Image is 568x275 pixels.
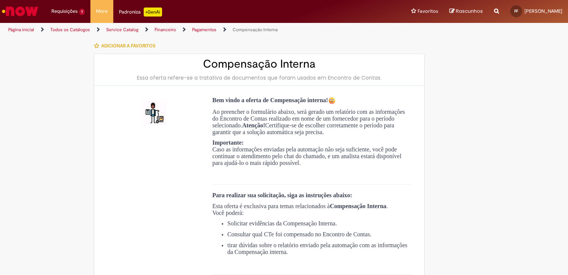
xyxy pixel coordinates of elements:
span: Favoritos [418,8,438,15]
span: Bem vindo a oferta de Compensação interna! [212,97,338,103]
span: Solicitar evidências da Compensação Interna. [227,220,337,227]
a: Compensação Interna [233,27,278,33]
span: Para realizar sua solicitação, siga as instruções abaixo: [212,192,352,198]
a: Pagamentos [192,27,216,33]
img: ServiceNow [1,4,39,19]
strong: Atenção! [242,122,265,128]
span: [PERSON_NAME] [524,8,562,14]
img: Compensação Interna [142,101,166,125]
span: Adicionar a Favoritos [101,43,155,49]
span: More [96,8,108,15]
span: Consultar qual CTe foi compensado no Encontro de Contas. [227,231,371,237]
span: Esta oferta é exclusiva para temas relacionados à . Você poderá: [212,203,388,216]
span: Ao preencher o formulário abaixo, será gerado um relatório com as informações do Encontro de Cont... [212,109,405,135]
span: Caso as informações enviadas pela automação não seja suficiente, você pode continuar o atendiment... [212,146,401,166]
a: Service Catalog [106,27,138,33]
span: Requisições [51,8,78,15]
button: Adicionar a Favoritos [94,38,159,54]
div: Padroniza [119,8,162,17]
h2: Compensação Interna [102,58,417,70]
span: tirar dúvidas sobre o relatório enviado pela automação com as informações da Compensação interna. [227,242,407,255]
p: +GenAi [144,8,162,17]
a: Todos os Catálogos [50,27,90,33]
a: Rascunhos [449,8,483,15]
a: Financeiro [155,27,176,33]
strong: Compensação Interna [330,203,386,209]
span: 1 [79,9,85,15]
span: FF [514,9,518,14]
span: Rascunhos [456,8,483,15]
ul: Trilhas de página [6,23,373,37]
a: Página inicial [8,27,34,33]
div: Essa oferta refere-se a tratativa de documentos que foram usados em Encontro de Contas. [102,74,417,82]
span: Importante: [212,139,244,146]
img: Sorriso [328,97,336,104]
